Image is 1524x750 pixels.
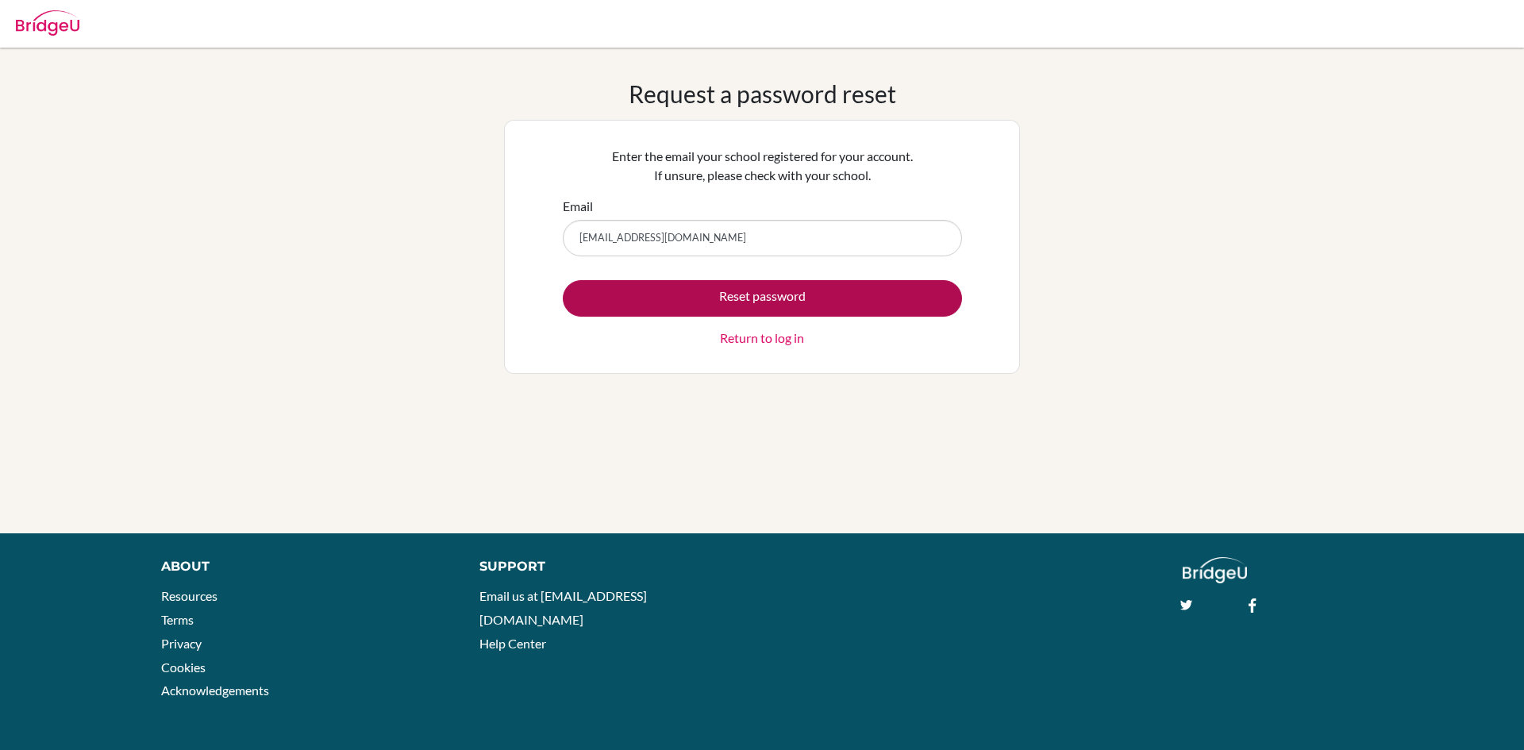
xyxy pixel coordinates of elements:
[1183,557,1247,583] img: logo_white@2x-f4f0deed5e89b7ecb1c2cc34c3e3d731f90f0f143d5ea2071677605dd97b5244.png
[479,588,647,627] a: Email us at [EMAIL_ADDRESS][DOMAIN_NAME]
[16,10,79,36] img: Bridge-U
[563,147,962,185] p: Enter the email your school registered for your account. If unsure, please check with your school.
[479,557,744,576] div: Support
[629,79,896,108] h1: Request a password reset
[161,636,202,651] a: Privacy
[563,197,593,216] label: Email
[720,329,804,348] a: Return to log in
[161,660,206,675] a: Cookies
[563,280,962,317] button: Reset password
[161,557,444,576] div: About
[161,588,217,603] a: Resources
[479,636,546,651] a: Help Center
[161,612,194,627] a: Terms
[161,683,269,698] a: Acknowledgements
